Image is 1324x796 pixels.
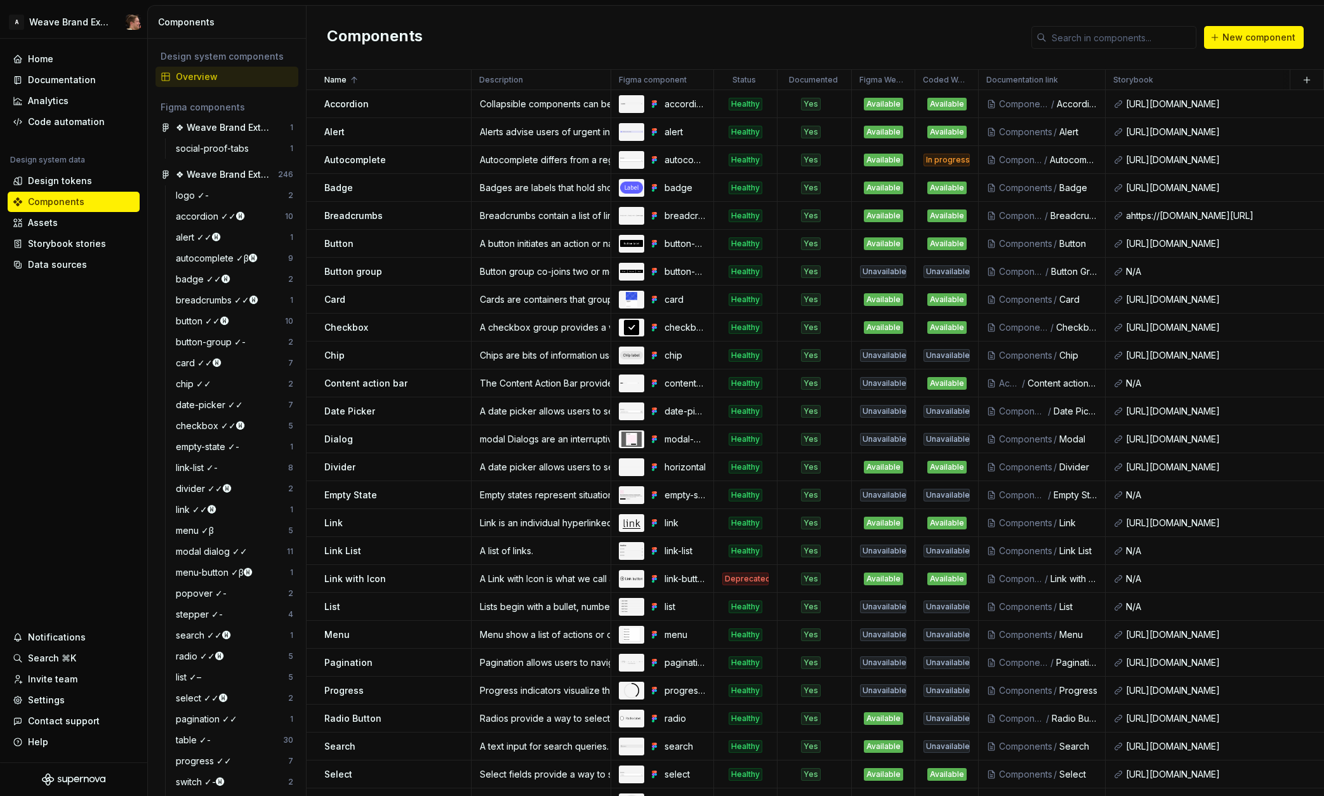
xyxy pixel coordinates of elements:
[801,349,821,362] div: Yes
[28,175,92,187] div: Design tokens
[28,631,86,644] div: Notifications
[472,321,610,334] div: A checkbox group provides a way to select from one or more choices. A single checkbox can be used...
[923,154,970,166] div: In progress
[288,274,293,284] div: 2
[171,625,298,646] a: search ✓✓🅦1
[801,265,821,278] div: Yes
[859,75,904,85] p: Figma Weave theme
[171,646,298,667] a: radio ✓✓🅦5
[28,53,53,65] div: Home
[999,265,1044,278] div: Components
[324,237,354,250] p: Button
[620,772,643,776] img: select
[864,321,903,334] div: Available
[620,467,643,468] img: horizontal
[801,377,821,390] div: Yes
[288,777,293,787] div: 2
[999,321,1049,334] div: Components
[999,182,1052,194] div: Components
[729,377,762,390] div: Healthy
[176,142,254,155] div: social-proof-tabs
[864,209,903,222] div: Available
[156,67,298,87] a: Overview
[283,735,293,745] div: 30
[324,98,369,110] p: Accordion
[1059,237,1097,250] div: Button
[171,332,298,352] a: button-group ✓-2
[665,293,706,306] div: card
[665,265,706,278] div: button-group
[176,252,263,265] div: autocomplete ✓β🅦
[28,74,96,86] div: Documentation
[288,526,293,536] div: 5
[176,273,235,286] div: badge ✓✓🅦
[864,237,903,250] div: Available
[999,349,1052,362] div: Components
[623,627,641,642] img: menu
[288,463,293,473] div: 8
[729,321,762,334] div: Healthy
[623,515,640,531] img: link
[278,169,293,180] div: 246
[8,255,140,275] a: Data sources
[1051,265,1097,278] div: Button Group
[171,562,298,583] a: menu-button ✓β🅦1
[176,70,293,83] div: Overview
[28,736,48,748] div: Help
[176,713,242,726] div: pagination ✓✓
[472,209,610,222] div: Breadcrumbs contain a list of links that help visualize the user’s location within the hierarchy ...
[1057,98,1097,110] div: Accordion
[42,773,105,786] svg: Supernova Logo
[28,258,87,271] div: Data sources
[729,265,762,278] div: Healthy
[171,583,298,604] a: popover ✓-2
[620,745,643,747] img: search
[171,311,298,331] a: button ✓✓🅦10
[176,189,214,202] div: logo ✓-
[176,294,263,307] div: breadcrumbs ✓✓🅦
[619,75,687,85] p: Figma component
[28,216,58,229] div: Assets
[171,688,298,708] a: select ✓✓🅦2
[290,143,293,154] div: 1
[801,209,821,222] div: Yes
[290,232,293,242] div: 1
[8,49,140,69] a: Home
[288,756,293,766] div: 7
[171,458,298,478] a: link-list ✓-8
[1059,349,1097,362] div: Chip
[472,377,610,390] div: The Content Action Bar provides users with quick access to key actions related to the current con...
[8,711,140,731] button: Contact support
[171,751,298,771] a: progress ✓✓7
[28,116,105,128] div: Code automation
[324,182,353,194] p: Badge
[923,349,970,362] div: Unavailable
[665,349,706,362] div: chip
[999,154,1043,166] div: Components
[324,126,345,138] p: Alert
[665,405,706,418] div: date-picker
[176,315,234,328] div: button ✓✓🅦
[285,211,293,222] div: 10
[176,210,250,223] div: accordion ✓✓🅦
[171,479,298,499] a: divider ✓✓🅦2
[8,70,140,90] a: Documentation
[1059,126,1097,138] div: Alert
[290,295,293,305] div: 1
[287,547,293,557] div: 11
[176,357,227,369] div: card ✓✓🅦
[176,776,230,788] div: switch ✓-🅦
[28,694,65,706] div: Settings
[927,126,967,138] div: Available
[171,730,298,750] a: table ✓-30
[126,15,141,30] img: Alexis Morin
[789,75,838,85] p: Documented
[171,185,298,206] a: logo ✓-2
[620,270,643,274] img: button-group
[161,50,293,63] div: Design system components
[29,16,110,29] div: Weave Brand Extended
[324,265,382,278] p: Button group
[288,672,293,682] div: 5
[288,190,293,201] div: 2
[1222,31,1295,44] span: New component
